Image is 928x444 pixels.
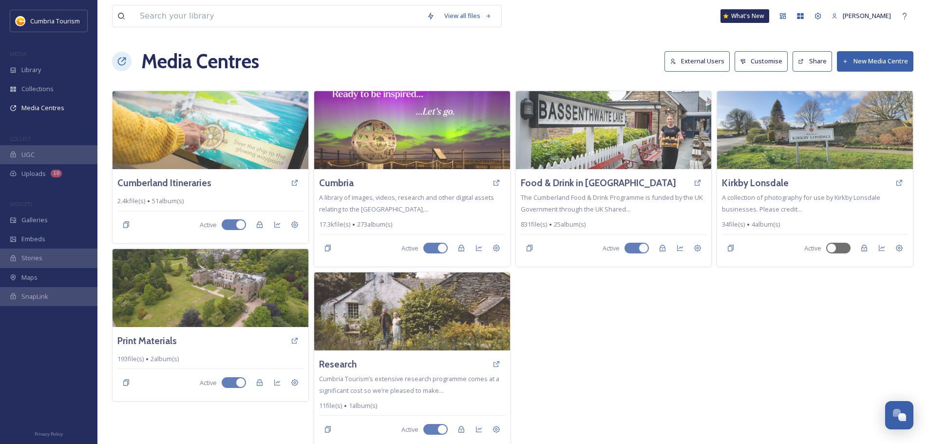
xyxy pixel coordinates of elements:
a: External Users [664,51,735,71]
span: SnapLink [21,292,48,301]
a: Privacy Policy [35,427,63,439]
img: c.robinson%40wordsworth.org.uk-24_10%20Exclusive%20Experience%2024_Adrian%20Naik.jpg [314,272,510,350]
img: images.jpg [16,16,25,26]
span: Active [200,378,217,387]
a: Cumbria [319,176,354,190]
span: 11 file(s) [319,401,342,410]
span: COLLECT [10,135,31,142]
button: External Users [664,51,730,71]
span: Privacy Policy [35,431,63,437]
a: Food & Drink in [GEOGRAPHIC_DATA] [521,176,676,190]
span: Cumbria Tourism [30,17,80,25]
a: What's New [720,9,769,23]
button: Customise [735,51,788,71]
button: Open Chat [885,401,913,429]
img: Kirkby%20Lonsdale%20Spring%202025%20%2814%29.JPG [717,91,913,169]
h1: Media Centres [141,47,259,76]
a: [PERSON_NAME] [827,6,896,25]
span: Active [200,220,217,230]
a: View all files [439,6,496,25]
a: Customise [735,51,793,71]
span: Active [603,244,620,253]
span: 1 album(s) [349,401,377,410]
span: [PERSON_NAME] [843,11,891,20]
span: Library [21,65,41,75]
span: Collections [21,84,54,94]
span: Stories [21,253,42,263]
span: 17.3k file(s) [319,220,350,229]
span: Galleries [21,215,48,225]
span: 51 album(s) [152,196,184,206]
a: Kirkby Lonsdale [722,176,789,190]
span: 2.4k file(s) [117,196,145,206]
span: Active [804,244,821,253]
span: 4 album(s) [752,220,780,229]
span: A library of images, videos, research and other digital assets relating to the [GEOGRAPHIC_DATA],... [319,193,494,213]
span: Media Centres [21,103,64,113]
button: New Media Centre [837,51,913,71]
span: Uploads [21,169,46,178]
span: 273 album(s) [357,220,392,229]
span: MEDIA [10,50,27,58]
span: Maps [21,273,38,282]
a: Cumberland Itineraries [117,176,211,190]
span: 831 file(s) [521,220,547,229]
img: CUMBRIATOURISM_240612_PaulMitchell_MuncasterCastle_-5.jpg [113,249,308,327]
div: 10 [51,170,62,177]
img: maryport-harbour-be-inspired.jpg [314,91,510,169]
img: CUMBRIATOURISM_240620_PaulMitchell_BassenthwaiteLakeStationBassenthwaite_%20%283%20of%2044%29.jpg [516,91,712,169]
span: 2 album(s) [151,354,179,364]
span: A collection of photography for use by Kirkby Lonsdale businesses. Please credit... [722,193,880,213]
span: Active [401,244,418,253]
img: CUMBRIATOURISM_240827_PaulMitchell_BeaconMuseumWhitehaven-9.jpg [113,91,308,169]
a: Research [319,357,357,371]
span: Active [401,425,418,434]
span: Embeds [21,234,45,244]
span: WIDGETS [10,200,32,208]
span: 25 album(s) [554,220,586,229]
a: Print Materials [117,334,177,348]
button: Share [793,51,832,71]
span: The Cumberland Food & Drink Programme is funded by the UK Government through the UK Shared... [521,193,702,213]
span: Cumbria Tourism’s extensive research programme comes at a significant cost so we’re pleased to ma... [319,374,499,395]
span: UGC [21,150,35,159]
span: 34 file(s) [722,220,745,229]
input: Search your library [135,5,422,27]
span: 193 file(s) [117,354,144,364]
